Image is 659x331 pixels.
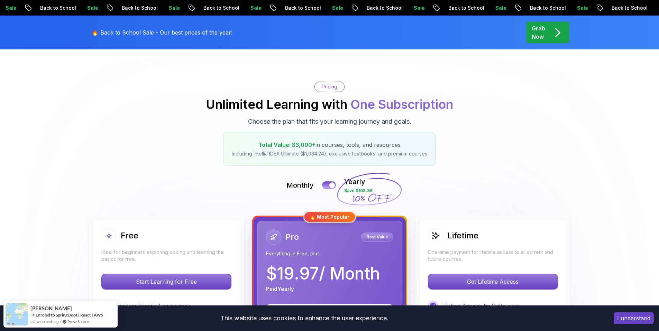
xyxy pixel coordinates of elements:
[441,302,519,310] p: Lifetime Access To All Courses
[428,278,558,285] a: Get Lifetime Access
[243,4,265,11] p: Sale
[5,311,603,326] div: This website uses cookies to enhance the user experience.
[604,4,651,11] p: Back to School
[6,303,28,325] img: provesource social proof notification image
[532,24,545,41] p: Grab Now
[80,4,102,11] p: Sale
[258,141,315,148] span: Total Value: $3,000+
[115,4,162,11] p: Back to School
[286,180,314,190] p: Monthly
[115,302,190,310] p: Beginner friendly free courses
[359,4,406,11] p: Back to School
[441,4,488,11] p: Back to School
[266,250,393,257] p: Everything in Free, plus
[101,249,231,263] p: Ideal for beginners exploring coding and learning the basics for free.
[614,312,654,324] button: Accept cookies
[101,278,231,285] a: Start Learning for Free
[488,4,510,11] p: Sale
[30,319,61,324] span: a few seconds ago
[33,4,80,11] p: Back to School
[121,230,138,241] h2: Free
[362,234,392,240] p: Best Value
[206,97,453,111] h2: Unlimited Learning with
[523,4,570,11] p: Back to School
[406,4,429,11] p: Sale
[101,274,231,290] button: Start Learning for Free
[428,249,558,263] p: One-time payment for lifetime access to all current and future courses.
[248,117,411,126] p: Choose the plan that fits your learning journey and goals.
[232,150,427,157] p: Including IntelliJ IDEA Ultimate ($1,034.24), exclusive textbooks, and premium courses
[232,141,427,149] p: in courses, tools, and resources
[36,312,103,318] a: Enroled to Spring Boot | React | AWS
[350,97,453,112] span: One Subscription
[266,265,380,282] p: $ 19.97 / Month
[325,4,347,11] p: Sale
[30,305,72,311] span: [PERSON_NAME]
[266,285,294,293] p: Paid Yearly
[278,4,325,11] p: Back to School
[285,231,299,243] h2: Pro
[266,304,393,319] button: Start My Free Trial
[30,312,35,318] span: ->
[67,319,89,324] a: ProveSource
[428,274,558,290] button: Get Lifetime Access
[447,230,478,241] h2: Lifetime
[428,274,558,289] p: Get Lifetime Access
[92,28,232,37] p: 🔥 Back to School Sale - Our best prices of the year!
[102,274,231,289] p: Start Learning for Free
[570,4,592,11] p: Sale
[322,83,337,90] p: Pricing
[162,4,184,11] p: Sale
[196,4,243,11] p: Back to School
